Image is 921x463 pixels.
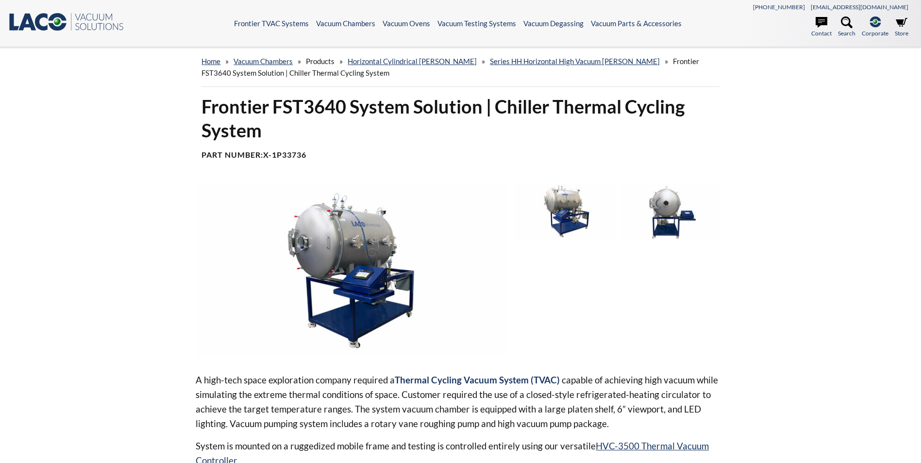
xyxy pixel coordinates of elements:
a: Contact [811,17,832,38]
a: Store [895,17,908,38]
div: » » » » » [201,48,719,87]
a: Vacuum Chambers [316,19,375,28]
span: Frontier FST3640 System Solution | Chiller Thermal Cycling System [201,57,699,77]
span: Corporate [862,29,888,38]
a: home [201,57,220,66]
h4: Part Number: [201,150,719,160]
strong: Thermal Cycling Vacuum System (TVAC) [395,374,560,385]
b: X-1P33736 [263,150,306,159]
span: Products [306,57,335,66]
a: Horizontal Cylindrical [PERSON_NAME] [348,57,477,66]
a: Vacuum Chambers [234,57,293,66]
a: Vacuum Testing Systems [437,19,516,28]
h1: Frontier FST3640 System Solution | Chiller Thermal Cycling System [201,95,719,143]
a: Series HH Horizontal High Vacuum [PERSON_NAME] [490,57,660,66]
a: Vacuum Degassing [523,19,584,28]
a: [PHONE_NUMBER] [753,3,805,11]
a: Search [838,17,855,38]
a: Vacuum Ovens [383,19,430,28]
a: Vacuum Parts & Accessories [591,19,682,28]
p: A high-tech space exploration company required a capable of achieving high vacuum while simulatin... [196,373,725,431]
img: Thermal Cycling Vacuum System Rated -50° C to +250° C, side view [514,183,615,240]
img: Thermal Cycling Vacuum System Rated -50° C to +250° C, angled view [196,183,505,357]
img: Thermal Cycling Vacuum System Rated -50° C to +250° C, front view [620,183,720,240]
a: [EMAIL_ADDRESS][DOMAIN_NAME] [811,3,908,11]
a: Frontier TVAC Systems [234,19,309,28]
